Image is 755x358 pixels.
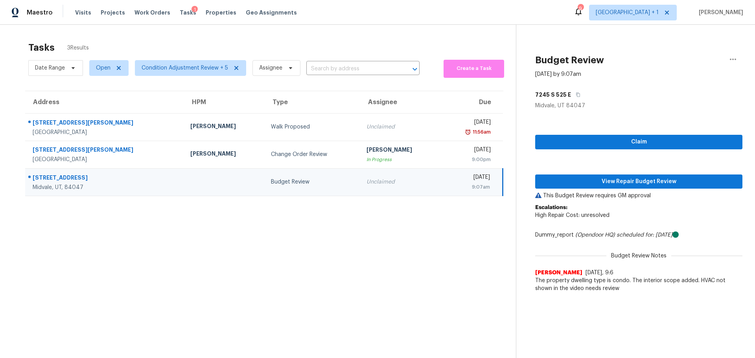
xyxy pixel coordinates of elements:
[27,9,53,17] span: Maestro
[586,270,613,275] span: [DATE], 9:6
[192,6,198,14] div: 1
[535,56,604,64] h2: Budget Review
[33,129,178,136] div: [GEOGRAPHIC_DATA]
[535,231,742,239] div: Dummy_report
[696,9,743,17] span: [PERSON_NAME]
[535,277,742,292] span: The property dwelling type is condo. The interior scope added. HVAC not shown in the video needs ...
[535,174,742,189] button: View Repair Budget Review
[578,5,583,13] div: 9
[360,91,441,113] th: Assignee
[366,123,435,131] div: Unclaimed
[535,70,581,78] div: [DATE] by 9:07am
[33,119,178,129] div: [STREET_ADDRESS][PERSON_NAME]
[366,178,435,186] div: Unclaimed
[96,64,110,72] span: Open
[134,9,170,17] span: Work Orders
[571,88,582,102] button: Copy Address
[541,137,736,147] span: Claim
[447,118,491,128] div: [DATE]
[33,174,178,184] div: [STREET_ADDRESS]
[447,156,491,163] div: 9:00pm
[35,64,65,72] span: Date Range
[28,44,55,51] h2: Tasks
[535,135,742,149] button: Claim
[535,102,742,110] div: Midvale, UT 84047
[271,178,354,186] div: Budget Review
[33,156,178,163] div: [GEOGRAPHIC_DATA]
[447,146,491,156] div: [DATE]
[366,146,435,156] div: [PERSON_NAME]
[190,122,258,132] div: [PERSON_NAME]
[142,64,228,72] span: Condition Adjustment Review + 5
[306,63,398,75] input: Search by address
[206,9,236,17] span: Properties
[596,9,659,17] span: [GEOGRAPHIC_DATA] + 1
[441,91,503,113] th: Due
[75,9,91,17] span: Visits
[606,252,671,260] span: Budget Review Notes
[246,9,297,17] span: Geo Assignments
[101,9,125,17] span: Projects
[33,146,178,156] div: [STREET_ADDRESS][PERSON_NAME]
[366,156,435,163] div: In Progress
[444,60,504,78] button: Create a Task
[541,177,736,187] span: View Repair Budget Review
[535,192,742,200] p: This Budget Review requires GM approval
[265,91,360,113] th: Type
[409,64,420,75] button: Open
[447,173,490,183] div: [DATE]
[259,64,282,72] span: Assignee
[575,232,615,238] i: (Opendoor HQ)
[180,10,196,15] span: Tasks
[471,128,491,136] div: 11:56am
[617,232,672,238] i: scheduled for: [DATE]
[447,183,490,191] div: 9:07am
[271,123,354,131] div: Walk Proposed
[465,128,471,136] img: Overdue Alarm Icon
[25,91,184,113] th: Address
[535,213,610,218] span: High Repair Cost: unresolved
[67,44,89,52] span: 3 Results
[190,150,258,160] div: [PERSON_NAME]
[271,151,354,158] div: Change Order Review
[184,91,265,113] th: HPM
[535,205,567,210] b: Escalations:
[535,269,582,277] span: [PERSON_NAME]
[535,91,571,99] h5: 7245 S 525 E
[33,184,178,191] div: Midvale, UT, 84047
[447,64,500,73] span: Create a Task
